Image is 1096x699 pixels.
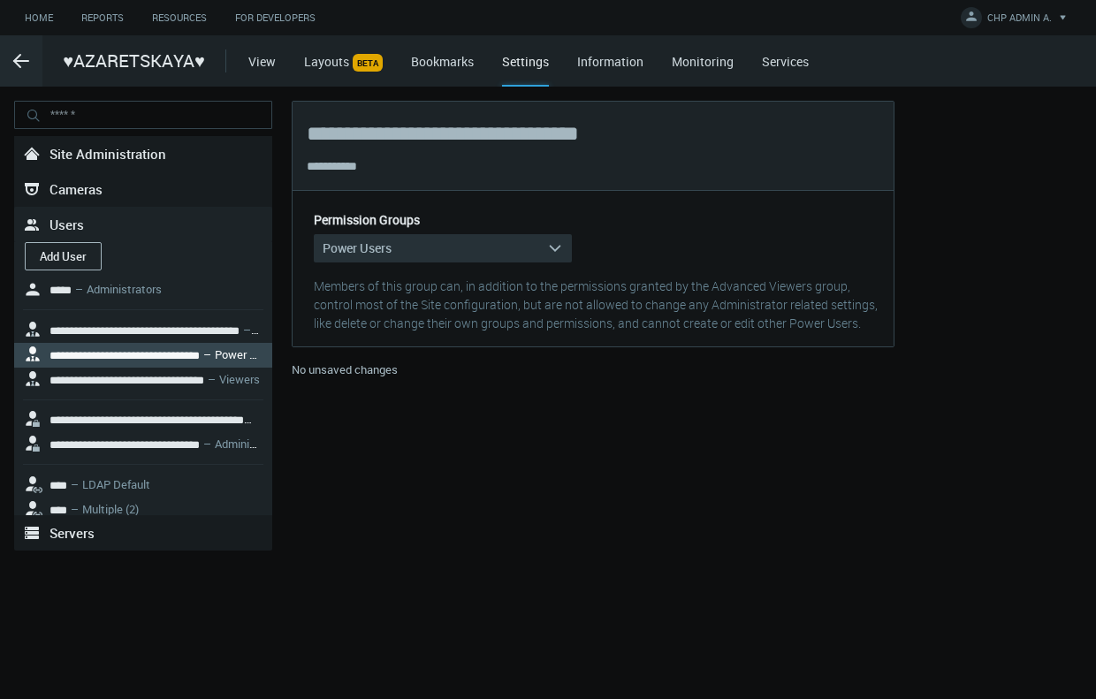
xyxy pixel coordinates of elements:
a: Information [577,53,643,70]
div: Settings [502,52,549,87]
a: LayoutsBETA [304,53,383,70]
span: Members of this group can, in addition to the permissions granted by the Advanced Viewers group, ... [314,277,878,331]
nx-search-highlight: Viewers [219,371,260,387]
span: – [75,281,83,297]
nx-search-highlight: Power Users [215,346,279,362]
span: Cameras [49,180,103,198]
span: – [71,501,79,517]
button: Add User [25,242,102,270]
span: – [71,476,79,492]
span: – [243,322,251,338]
nx-search-highlight: Administrators [259,411,334,427]
a: For Developers [221,7,330,29]
a: View [248,53,276,70]
nx-search-highlight: Multiple (2) [82,501,139,517]
span: Site Administration [49,145,166,163]
nx-search-highlight: LDAP Default [82,476,150,492]
span: – [208,371,216,387]
label: Permission Groups [314,213,420,227]
span: – [203,436,211,452]
span: Servers [49,524,95,542]
button: Power Users [314,234,572,262]
a: Bookmarks [411,53,474,70]
div: No unsaved changes [292,361,894,390]
span: CHP ADMIN A. [987,11,1052,31]
span: – [203,346,211,362]
a: Reports [67,7,138,29]
span: ♥AZARETSKAYA♥ [63,48,205,74]
span: BETA [353,54,383,72]
nx-search-highlight: Administrators [87,281,162,297]
a: Home [11,7,67,29]
a: Monitoring [672,53,734,70]
span: Power Users [323,239,392,256]
a: Resources [138,7,221,29]
a: Services [762,53,809,70]
span: Users [49,216,84,233]
nx-search-highlight: Administrators [215,436,290,452]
